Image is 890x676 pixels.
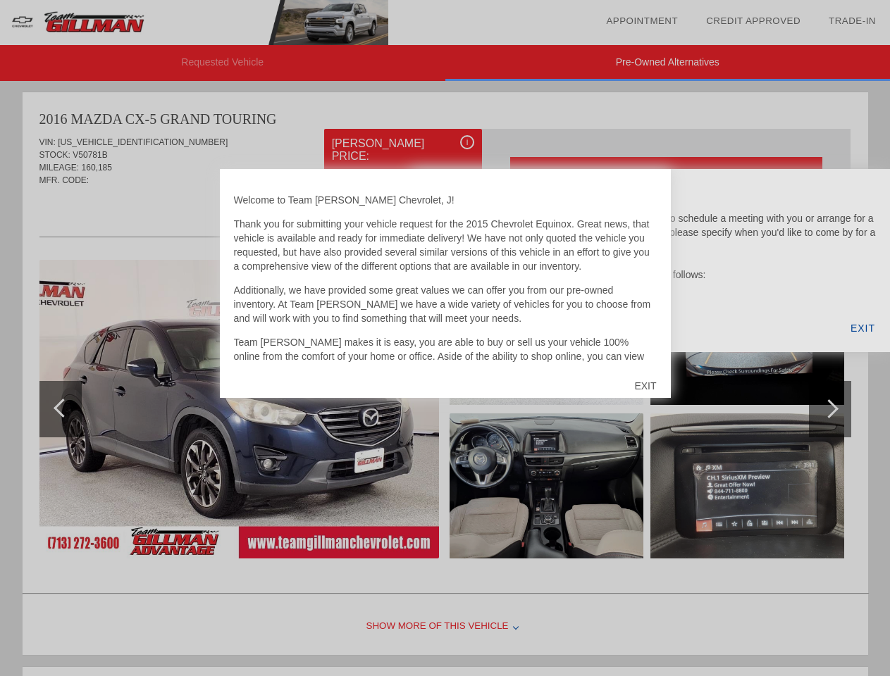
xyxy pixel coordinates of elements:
[234,335,657,420] p: Team [PERSON_NAME] makes it is easy, you are able to buy or sell us your vehicle 100% online from...
[620,365,670,407] div: EXIT
[234,217,657,273] p: Thank you for submitting your vehicle request for the 2015 Chevrolet Equinox. Great news, that ve...
[829,15,876,26] a: Trade-In
[606,15,678,26] a: Appointment
[234,193,657,207] p: Welcome to Team [PERSON_NAME] Chevrolet, J!
[234,283,657,325] p: Additionally, we have provided some great values we can offer you from our pre-owned inventory. A...
[706,15,801,26] a: Credit Approved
